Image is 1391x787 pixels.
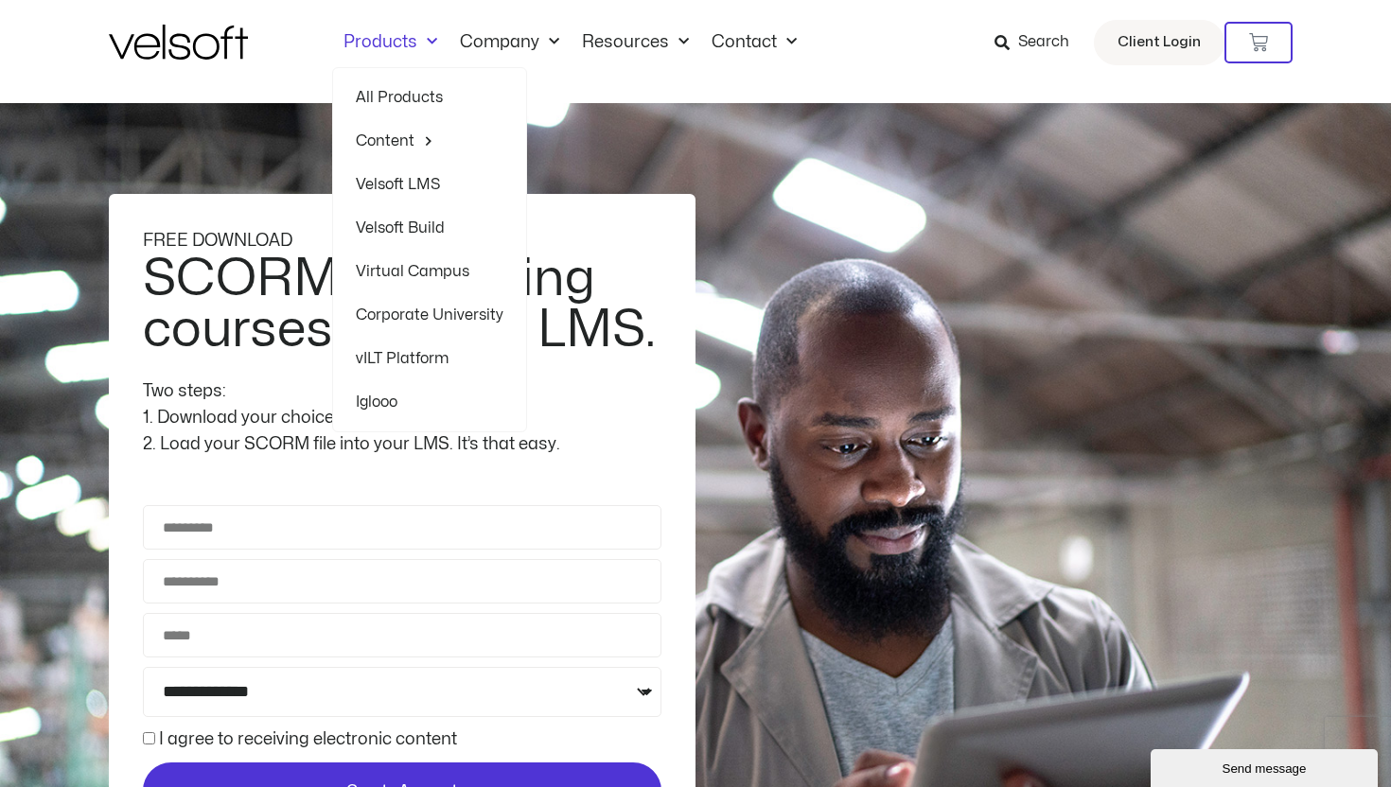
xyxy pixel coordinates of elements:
[1151,745,1382,787] iframe: chat widget
[449,32,571,53] a: CompanyMenu Toggle
[1094,20,1224,65] a: Client Login
[332,32,808,53] nav: Menu
[143,431,661,458] div: 2. Load your SCORM file into your LMS. It’s that easy.
[356,163,503,206] a: Velsoft LMS
[571,32,700,53] a: ResourcesMenu Toggle
[143,405,661,431] div: 1. Download your choice of SCORM course
[356,337,503,380] a: vILT Platform
[356,250,503,293] a: Virtual Campus
[356,206,503,250] a: Velsoft Build
[995,26,1083,59] a: Search
[143,228,661,254] div: FREE DOWNLOAD
[143,254,657,356] h2: SCORM e-learning courses for your LMS.
[332,32,449,53] a: ProductsMenu Toggle
[356,76,503,119] a: All Products
[159,731,457,747] label: I agree to receiving electronic content
[356,119,503,163] a: ContentMenu Toggle
[143,378,661,405] div: Two steps:
[1018,30,1069,55] span: Search
[356,293,503,337] a: Corporate University
[109,25,248,60] img: Velsoft Training Materials
[332,67,527,432] ul: ProductsMenu Toggle
[1118,30,1201,55] span: Client Login
[356,380,503,424] a: Iglooo
[700,32,808,53] a: ContactMenu Toggle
